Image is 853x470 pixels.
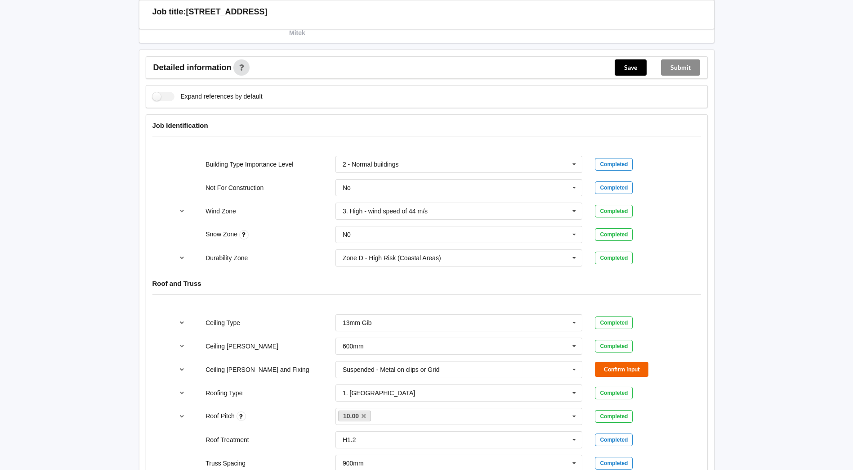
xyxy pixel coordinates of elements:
button: reference-toggle [173,408,191,425]
div: Completed [595,340,633,352]
div: 2 - Normal buildings [343,161,399,167]
div: Suspended - Metal on clips or Grid [343,366,440,373]
label: Ceiling [PERSON_NAME] [205,343,278,350]
div: 13mm Gib [343,320,372,326]
button: reference-toggle [173,203,191,219]
div: 3. High - wind speed of 44 m/s [343,208,428,214]
div: Zone D - High Risk (Coastal Areas) [343,255,441,261]
button: reference-toggle [173,338,191,354]
div: Completed [595,181,633,194]
button: reference-toggle [173,315,191,331]
label: Durability Zone [205,254,248,262]
div: Completed [595,410,633,423]
button: Save [615,59,647,76]
button: reference-toggle [173,385,191,401]
div: Completed [595,228,633,241]
label: Ceiling [PERSON_NAME] and Fixing [205,366,309,373]
label: Roofing Type [205,389,242,397]
div: 1. [GEOGRAPHIC_DATA] [343,390,415,396]
a: 10.00 [338,411,371,421]
div: N0 [343,231,351,238]
div: No [343,185,351,191]
button: Confirm input [595,362,648,377]
button: reference-toggle [173,250,191,266]
h4: Roof and Truss [152,279,701,288]
label: Not For Construction [205,184,263,191]
label: Truss Spacing [205,460,246,467]
label: Snow Zone [205,230,239,238]
label: Roof Treatment [205,436,249,443]
div: Completed [595,387,633,399]
span: Detailed information [153,63,232,72]
div: Completed [595,434,633,446]
div: H1.2 [343,437,356,443]
div: Completed [595,252,633,264]
label: Wind Zone [205,208,236,215]
label: Expand references by default [152,92,263,101]
div: 900mm [343,460,364,466]
div: Completed [595,316,633,329]
h3: Job title: [152,7,186,17]
label: Roof Pitch [205,412,236,420]
h4: Job Identification [152,121,701,130]
div: Completed [595,205,633,217]
div: Completed [595,158,633,171]
label: Building Type Importance Level [205,161,293,168]
button: reference-toggle [173,362,191,378]
div: 600mm [343,343,364,349]
h3: [STREET_ADDRESS] [186,7,268,17]
div: Completed [595,457,633,470]
label: Ceiling Type [205,319,240,326]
